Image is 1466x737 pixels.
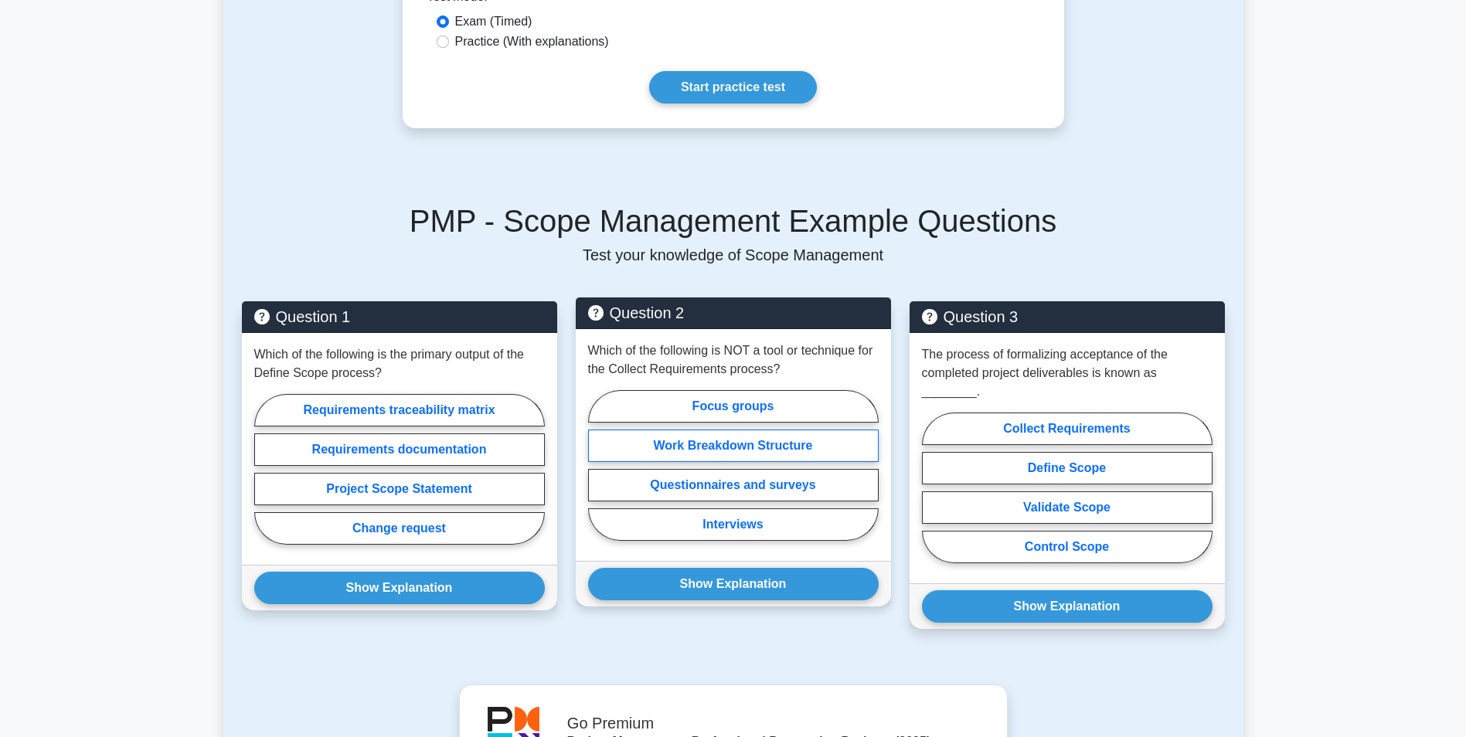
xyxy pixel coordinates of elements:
p: Which of the following is the primary output of the Define Scope process? [254,345,545,382]
button: Show Explanation [254,572,545,604]
p: Test your knowledge of Scope Management [242,246,1225,264]
label: Validate Scope [922,491,1213,524]
label: Practice (With explanations) [455,32,609,51]
label: Work Breakdown Structure [588,430,879,462]
p: Which of the following is NOT a tool or technique for the Collect Requirements process? [588,341,879,379]
label: Focus groups [588,390,879,423]
button: Show Explanation [922,590,1213,623]
button: Show Explanation [588,568,879,600]
label: Interviews [588,508,879,541]
label: Project Scope Statement [254,473,545,505]
label: Define Scope [922,452,1213,484]
h5: PMP - Scope Management Example Questions [242,202,1225,239]
h5: Question 2 [588,304,879,322]
h5: Question 3 [922,307,1213,326]
label: Questionnaires and surveys [588,469,879,501]
p: The process of formalizing acceptance of the completed project deliverables is known as ________. [922,345,1213,401]
label: Collect Requirements [922,413,1213,445]
label: Requirements traceability matrix [254,394,545,426]
a: Start practice test [649,71,817,104]
label: Control Scope [922,531,1213,563]
label: Exam (Timed) [455,12,532,31]
label: Change request [254,512,545,545]
h5: Question 1 [254,307,545,326]
label: Requirements documentation [254,433,545,466]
